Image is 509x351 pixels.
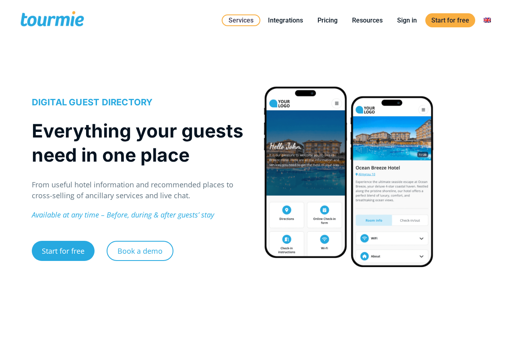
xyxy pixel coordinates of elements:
[32,119,246,167] h1: Everything your guests need in one place
[346,15,389,25] a: Resources
[32,179,246,201] p: From useful hotel information and recommended places to cross-selling of ancillary services and l...
[32,97,153,107] span: DIGITAL GUEST DIRECTORY
[32,210,214,220] em: Available at any time – Before, during & after guests’ stay
[222,14,260,26] a: Services
[262,15,309,25] a: Integrations
[425,13,475,27] a: Start for free
[391,15,423,25] a: Sign in
[311,15,344,25] a: Pricing
[107,241,173,261] a: Book a demo
[32,241,95,261] a: Start for free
